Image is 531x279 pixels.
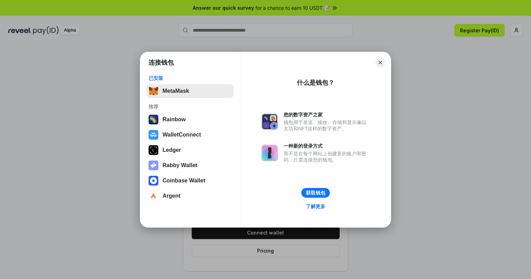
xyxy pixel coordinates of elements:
img: svg+xml,%3Csvg%20width%3D%2228%22%20height%3D%2228%22%20viewBox%3D%220%200%2028%2028%22%20fill%3D... [149,130,158,140]
div: 一种新的登录方式 [284,143,370,149]
img: svg+xml,%3Csvg%20xmlns%3D%22http%3A%2F%2Fwww.w3.org%2F2000%2Fsvg%22%20fill%3D%22none%22%20viewBox... [261,145,278,161]
button: 获取钱包 [301,188,330,198]
div: 钱包用于发送、接收、存储和显示像以太坊和NFT这样的数字资产。 [284,119,370,132]
img: svg+xml,%3Csvg%20width%3D%2228%22%20height%3D%2228%22%20viewBox%3D%220%200%2028%2028%22%20fill%3D... [149,176,158,186]
button: Coinbase Wallet [146,174,234,188]
div: Coinbase Wallet [163,178,205,184]
div: 您的数字资产之家 [284,112,370,118]
div: 了解更多 [306,203,325,210]
button: Rainbow [146,113,234,126]
button: Argent [146,189,234,203]
div: Argent [163,193,181,199]
div: 推荐 [149,104,232,110]
img: svg+xml,%3Csvg%20xmlns%3D%22http%3A%2F%2Fwww.w3.org%2F2000%2Fsvg%22%20fill%3D%22none%22%20viewBox... [261,113,278,130]
div: Rabby Wallet [163,162,197,169]
button: WalletConnect [146,128,234,142]
a: 了解更多 [302,202,330,211]
div: 而不是在每个网站上创建新的账户和密码，只需连接您的钱包。 [284,150,370,163]
img: svg+xml,%3Csvg%20xmlns%3D%22http%3A%2F%2Fwww.w3.org%2F2000%2Fsvg%22%20width%3D%2228%22%20height%3... [149,145,158,155]
div: MetaMask [163,88,189,94]
div: 什么是钱包？ [297,79,334,87]
button: MetaMask [146,84,234,98]
button: Ledger [146,143,234,157]
img: svg+xml,%3Csvg%20width%3D%22120%22%20height%3D%22120%22%20viewBox%3D%220%200%20120%20120%22%20fil... [149,115,158,124]
img: svg+xml,%3Csvg%20xmlns%3D%22http%3A%2F%2Fwww.w3.org%2F2000%2Fsvg%22%20fill%3D%22none%22%20viewBox... [149,161,158,170]
h1: 连接钱包 [149,58,174,67]
img: svg+xml,%3Csvg%20fill%3D%22none%22%20height%3D%2233%22%20viewBox%3D%220%200%2035%2033%22%20width%... [149,86,158,96]
img: svg+xml,%3Csvg%20width%3D%2228%22%20height%3D%2228%22%20viewBox%3D%220%200%2028%2028%22%20fill%3D... [149,191,158,201]
button: Close [375,58,385,67]
div: 已安装 [149,75,232,81]
div: Rainbow [163,116,186,123]
div: WalletConnect [163,132,201,138]
button: Rabby Wallet [146,158,234,172]
div: 获取钱包 [306,190,325,196]
div: Ledger [163,147,181,153]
